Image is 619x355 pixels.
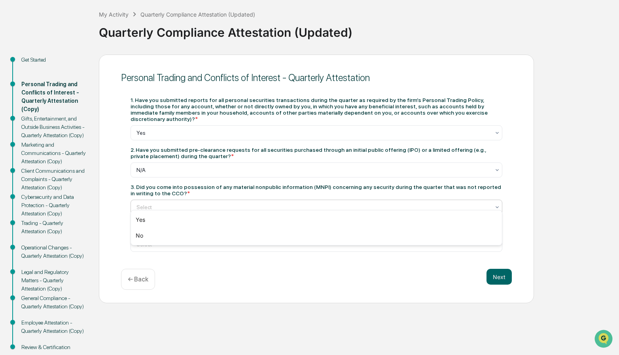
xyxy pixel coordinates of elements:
span: Preclearance [16,100,51,108]
div: General Compliance - Quarterly Attestation (Copy) [21,294,86,311]
div: Yes [131,212,502,228]
div: 🗄️ [57,100,64,107]
p: ← Back [128,276,148,283]
button: Start new chat [134,63,144,72]
div: Quarterly Compliance Attestation (Updated) [140,11,255,18]
div: My Activity [99,11,129,18]
div: Review & Certification [21,343,86,351]
div: 3. Did you come into possession of any material nonpublic information (MNPI) concerning any secur... [131,184,502,196]
div: Quarterly Compliance Attestation (Updated) [99,19,615,40]
span: Attestations [65,100,98,108]
div: Operational Changes - Quarterly Attestation (Copy) [21,244,86,260]
span: Data Lookup [16,115,50,123]
a: 🖐️Preclearance [5,96,54,111]
div: Employee Attestation - Quarterly Attestation (Copy) [21,319,86,335]
button: Next [486,269,512,285]
div: 1. Have you submitted reports for all personal securities transactions during the quarter as requ... [131,97,502,122]
div: Marketing and Communications - Quarterly Attestation (Copy) [21,141,86,166]
a: 🔎Data Lookup [5,111,53,126]
div: Start new chat [27,60,130,68]
div: Personal Trading and Conflicts of Interest - Quarterly Attestation [121,72,512,83]
div: 2. Have you submitted pre-clearance requests for all securities purchased through an initial publ... [131,147,502,159]
div: Personal Trading and Conflicts of Interest - Quarterly Attestation (Copy) [21,80,86,113]
iframe: Open customer support [594,329,615,350]
div: No [131,228,502,244]
span: Pylon [79,134,96,140]
img: 1746055101610-c473b297-6a78-478c-a979-82029cc54cd1 [8,60,22,75]
div: 🖐️ [8,100,14,107]
div: Trading - Quarterly Attestation (Copy) [21,219,86,236]
div: Legal and Regulatory Matters - Quarterly Attestation (Copy) [21,268,86,293]
div: Cybersecurity and Data Protection - Quarterly Attestation (Copy) [21,193,86,218]
div: We're available if you need us! [27,68,100,75]
div: 🔎 [8,115,14,122]
div: Get Started [21,56,86,64]
div: Client Communications and Complaints - Quarterly Attestation (Copy) [21,167,86,192]
p: How can we help? [8,17,144,29]
a: 🗄️Attestations [54,96,101,111]
div: Gifts, Entertainment, and Outside Business Activities - Quarterly Attestation (Copy) [21,115,86,140]
a: Powered byPylon [56,134,96,140]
